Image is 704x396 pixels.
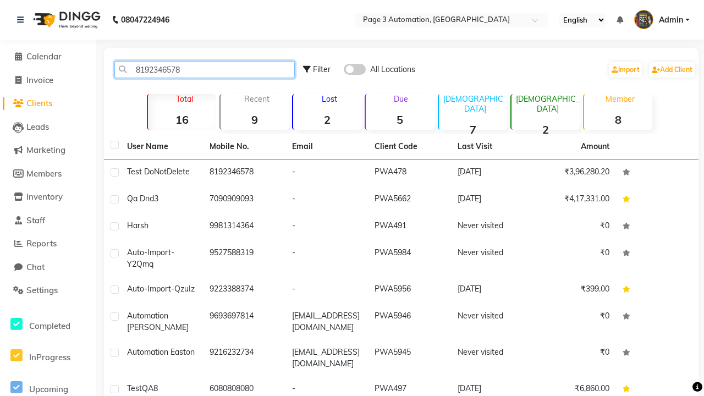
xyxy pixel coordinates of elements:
[368,277,450,304] td: PWA5956
[368,240,450,277] td: PWA5984
[127,311,189,332] span: Automation [PERSON_NAME]
[26,98,52,108] span: Clients
[533,340,616,376] td: ₹0
[26,215,45,226] span: Staff
[285,134,368,159] th: Email
[368,134,450,159] th: Client Code
[28,4,103,35] img: logo
[26,75,53,85] span: Invoice
[3,144,94,157] a: Marketing
[609,62,642,78] a: Import
[659,14,683,26] span: Admin
[368,213,450,240] td: PWA491
[451,134,533,159] th: Last Visit
[114,61,295,78] input: Search by Name/Mobile/Email/Code
[148,113,216,127] strong: 16
[649,62,695,78] a: Add Client
[26,262,45,272] span: Chat
[533,186,616,213] td: ₹4,17,331.00
[285,186,368,213] td: -
[516,94,580,114] p: [DEMOGRAPHIC_DATA]
[127,248,174,269] span: Auto-Import-Y2Qmq
[121,4,169,35] b: 08047224946
[3,215,94,227] a: Staff
[293,113,361,127] strong: 2
[127,347,195,357] span: Automation Easton
[451,213,533,240] td: Never visited
[368,304,450,340] td: PWA5946
[313,64,331,74] span: Filter
[439,123,507,136] strong: 7
[285,240,368,277] td: -
[203,240,285,277] td: 9527588319
[285,340,368,376] td: [EMAIL_ADDRESS][DOMAIN_NAME]
[3,121,94,134] a: Leads
[533,277,616,304] td: ₹399.00
[370,64,415,75] span: All Locations
[533,213,616,240] td: ₹0
[203,304,285,340] td: 9693697814
[443,94,507,114] p: [DEMOGRAPHIC_DATA]
[574,134,616,159] th: Amount
[285,277,368,304] td: -
[127,284,195,294] span: Auto-Import-QzuIz
[451,240,533,277] td: Never visited
[588,94,652,104] p: Member
[225,94,289,104] p: Recent
[26,285,58,295] span: Settings
[366,113,434,127] strong: 5
[203,159,285,186] td: 8192346578
[26,168,62,179] span: Members
[451,186,533,213] td: [DATE]
[285,159,368,186] td: -
[634,10,653,29] img: Admin
[152,94,216,104] p: Total
[512,123,580,136] strong: 2
[203,277,285,304] td: 9223388374
[368,159,450,186] td: PWA478
[584,113,652,127] strong: 8
[285,304,368,340] td: [EMAIL_ADDRESS][DOMAIN_NAME]
[26,122,49,132] span: Leads
[3,238,94,250] a: Reports
[29,352,70,362] span: InProgress
[451,159,533,186] td: [DATE]
[3,74,94,87] a: Invoice
[368,186,450,213] td: PWA5662
[533,240,616,277] td: ₹0
[203,340,285,376] td: 9216232734
[26,191,63,202] span: Inventory
[127,167,190,177] span: Test DoNotDelete
[3,261,94,274] a: Chat
[221,113,289,127] strong: 9
[3,284,94,297] a: Settings
[203,213,285,240] td: 9981314364
[3,51,94,63] a: Calendar
[533,304,616,340] td: ₹0
[368,94,434,104] p: Due
[203,134,285,159] th: Mobile No.
[3,191,94,204] a: Inventory
[127,194,158,204] span: Qa Dnd3
[203,186,285,213] td: 7090909093
[26,238,57,249] span: Reports
[451,304,533,340] td: Never visited
[127,383,142,393] span: Test
[533,159,616,186] td: ₹3,96,280.20
[29,321,70,331] span: Completed
[368,340,450,376] td: PWA5945
[451,277,533,304] td: [DATE]
[120,134,203,159] th: User Name
[298,94,361,104] p: Lost
[142,383,158,393] span: QA8
[26,145,65,155] span: Marketing
[29,384,68,394] span: Upcoming
[26,51,62,62] span: Calendar
[285,213,368,240] td: -
[451,340,533,376] td: Never visited
[127,221,148,230] span: Harsh
[3,168,94,180] a: Members
[3,97,94,110] a: Clients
